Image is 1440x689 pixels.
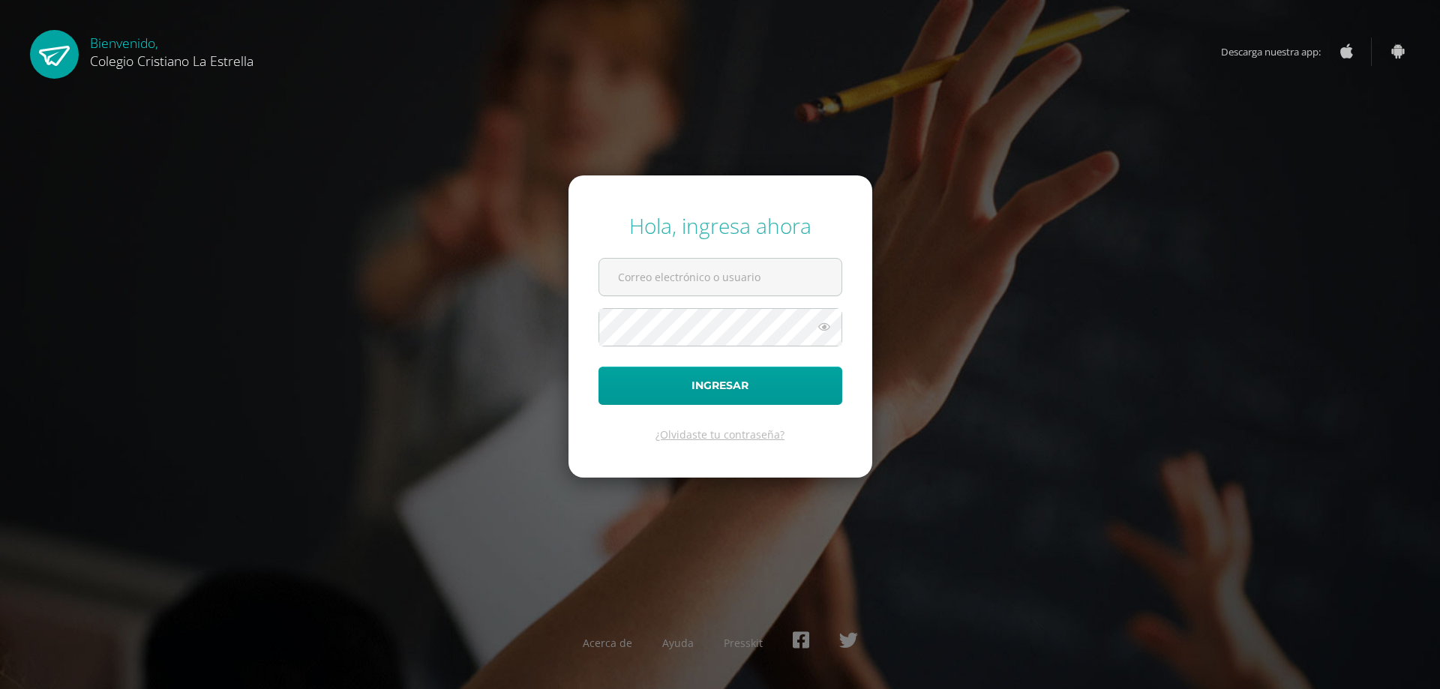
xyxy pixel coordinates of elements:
[724,636,763,650] a: Presskit
[655,427,784,442] a: ¿Olvidaste tu contraseña?
[599,259,841,295] input: Correo electrónico o usuario
[90,30,253,70] div: Bienvenido,
[598,367,842,405] button: Ingresar
[662,636,694,650] a: Ayuda
[90,52,253,70] span: Colegio Cristiano La Estrella
[598,211,842,240] div: Hola, ingresa ahora
[1221,37,1336,66] span: Descarga nuestra app:
[583,636,632,650] a: Acerca de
